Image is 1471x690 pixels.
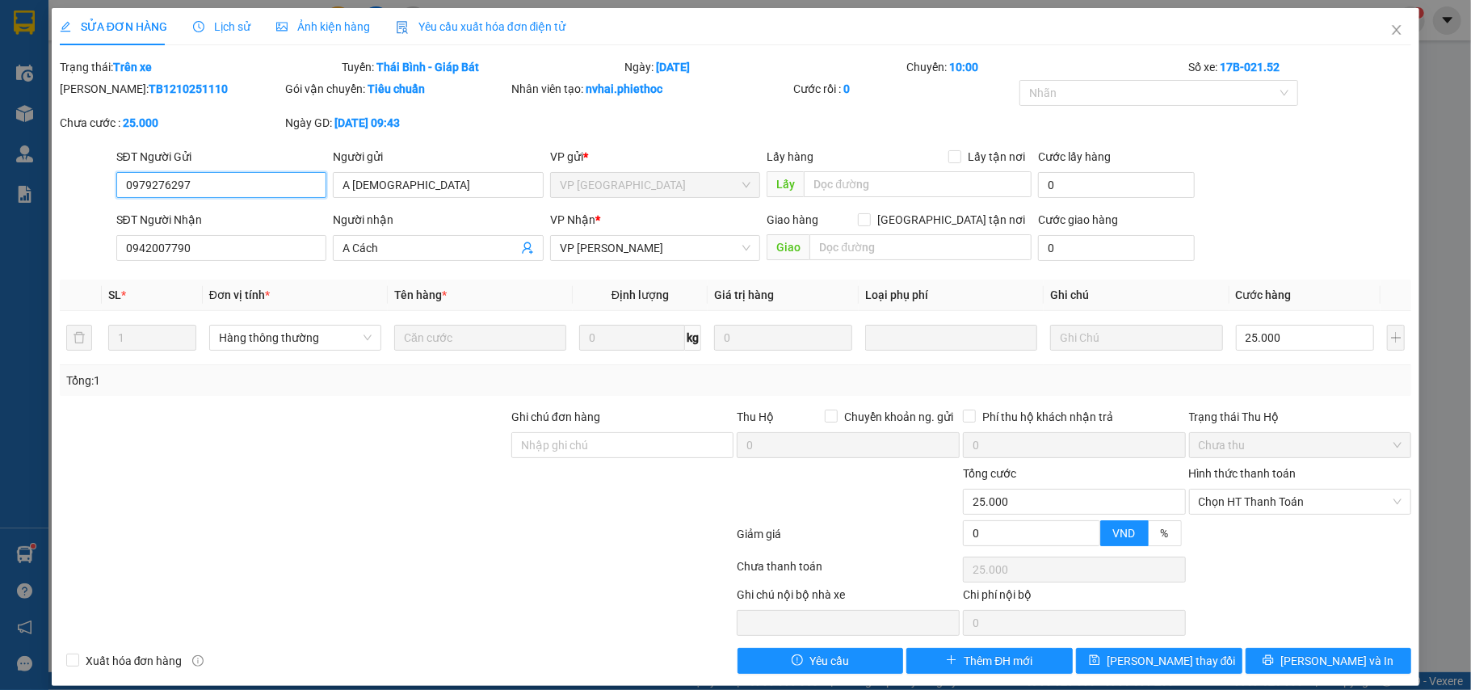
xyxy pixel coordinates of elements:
span: picture [276,21,288,32]
b: 17B-021.52 [1221,61,1280,74]
span: VP Nhận [550,213,595,226]
div: VP gửi [550,148,761,166]
div: Ngày GD: [285,114,508,132]
li: Hotline: 1900 3383, ĐT/Zalo : 0862837383 [151,60,675,80]
span: VP Trần Khát Chân [560,236,751,260]
b: Thái Bình - Giáp Bát [376,61,479,74]
b: GỬI : VP [PERSON_NAME] [20,117,282,144]
input: Cước lấy hàng [1038,172,1194,198]
div: Số xe: [1187,58,1414,76]
div: Gói vận chuyển: [285,80,508,98]
input: Ghi chú đơn hàng [511,432,734,458]
span: Chưa thu [1199,433,1402,457]
b: nvhai.phiethoc [586,82,662,95]
button: Close [1374,8,1419,53]
span: Tổng cước [963,467,1016,480]
div: Giảm giá [735,525,961,553]
div: Chi phí nội bộ [963,586,1186,610]
button: plus [1387,325,1405,351]
span: Thu Hộ [737,410,774,423]
span: Chuyển khoản ng. gửi [838,408,960,426]
input: 0 [714,325,852,351]
div: Tổng: 1 [66,372,569,389]
b: 25.000 [123,116,158,129]
input: Dọc đường [809,234,1032,260]
button: plusThêm ĐH mới [906,648,1073,674]
span: Giá trị hàng [714,288,774,301]
span: Xuất hóa đơn hàng [79,652,189,670]
span: Phí thu hộ khách nhận trả [976,408,1120,426]
span: plus [946,654,957,667]
b: Trên xe [113,61,152,74]
span: Lấy [767,171,804,197]
div: Cước rồi : [793,80,1016,98]
span: SỬA ĐƠN HÀNG [60,20,167,33]
img: logo.jpg [20,20,101,101]
div: SĐT Người Nhận [116,211,327,229]
th: Loại phụ phí [859,280,1044,311]
span: SL [108,288,121,301]
span: Cước hàng [1236,288,1292,301]
div: [PERSON_NAME]: [60,80,283,98]
button: printer[PERSON_NAME] và In [1246,648,1412,674]
span: Tên hàng [394,288,447,301]
span: Đơn vị tính [209,288,270,301]
span: [GEOGRAPHIC_DATA] tận nơi [871,211,1032,229]
b: TB1210251110 [149,82,228,95]
div: Người nhận [333,211,544,229]
li: 237 [PERSON_NAME] , [GEOGRAPHIC_DATA] [151,40,675,60]
span: Giao hàng [767,213,818,226]
input: Cước giao hàng [1038,235,1194,261]
img: icon [396,21,409,34]
span: VND [1113,527,1136,540]
span: Giao [767,234,809,260]
b: 10:00 [949,61,978,74]
b: [DATE] [656,61,690,74]
span: [PERSON_NAME] thay đổi [1107,652,1236,670]
label: Hình thức thanh toán [1189,467,1297,480]
span: user-add [521,242,534,255]
span: Ảnh kiện hàng [276,20,370,33]
th: Ghi chú [1044,280,1229,311]
div: Ghi chú nội bộ nhà xe [737,586,960,610]
b: 0 [843,82,850,95]
span: [PERSON_NAME] và In [1280,652,1393,670]
span: Yêu cầu [809,652,849,670]
input: Ghi Chú [1050,325,1222,351]
span: % [1161,527,1169,540]
b: [DATE] 09:43 [334,116,400,129]
button: exclamation-circleYêu cầu [738,648,904,674]
div: Người gửi [333,148,544,166]
div: Trạng thái Thu Hộ [1189,408,1412,426]
span: printer [1263,654,1274,667]
span: kg [685,325,701,351]
span: exclamation-circle [792,654,803,667]
b: Tiêu chuẩn [368,82,425,95]
span: Thêm ĐH mới [964,652,1032,670]
div: Ngày: [623,58,905,76]
span: Lấy tận nơi [961,148,1032,166]
span: Định lượng [612,288,669,301]
span: info-circle [192,655,204,667]
span: VP Thái Bình [560,173,751,197]
span: edit [60,21,71,32]
button: delete [66,325,92,351]
label: Ghi chú đơn hàng [511,410,600,423]
span: Chọn HT Thanh Toán [1199,490,1402,514]
label: Cước lấy hàng [1038,150,1111,163]
label: Cước giao hàng [1038,213,1118,226]
span: clock-circle [193,21,204,32]
div: Tuyến: [340,58,622,76]
div: Nhân viên tạo: [511,80,790,98]
button: save[PERSON_NAME] thay đổi [1076,648,1242,674]
div: Chuyến: [905,58,1187,76]
span: save [1089,654,1100,667]
div: SĐT Người Gửi [116,148,327,166]
input: Dọc đường [804,171,1032,197]
span: Yêu cầu xuất hóa đơn điện tử [396,20,566,33]
div: Chưa cước : [60,114,283,132]
span: Lịch sử [193,20,250,33]
div: Trạng thái: [58,58,340,76]
span: close [1390,23,1403,36]
div: Chưa thanh toán [735,557,961,586]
